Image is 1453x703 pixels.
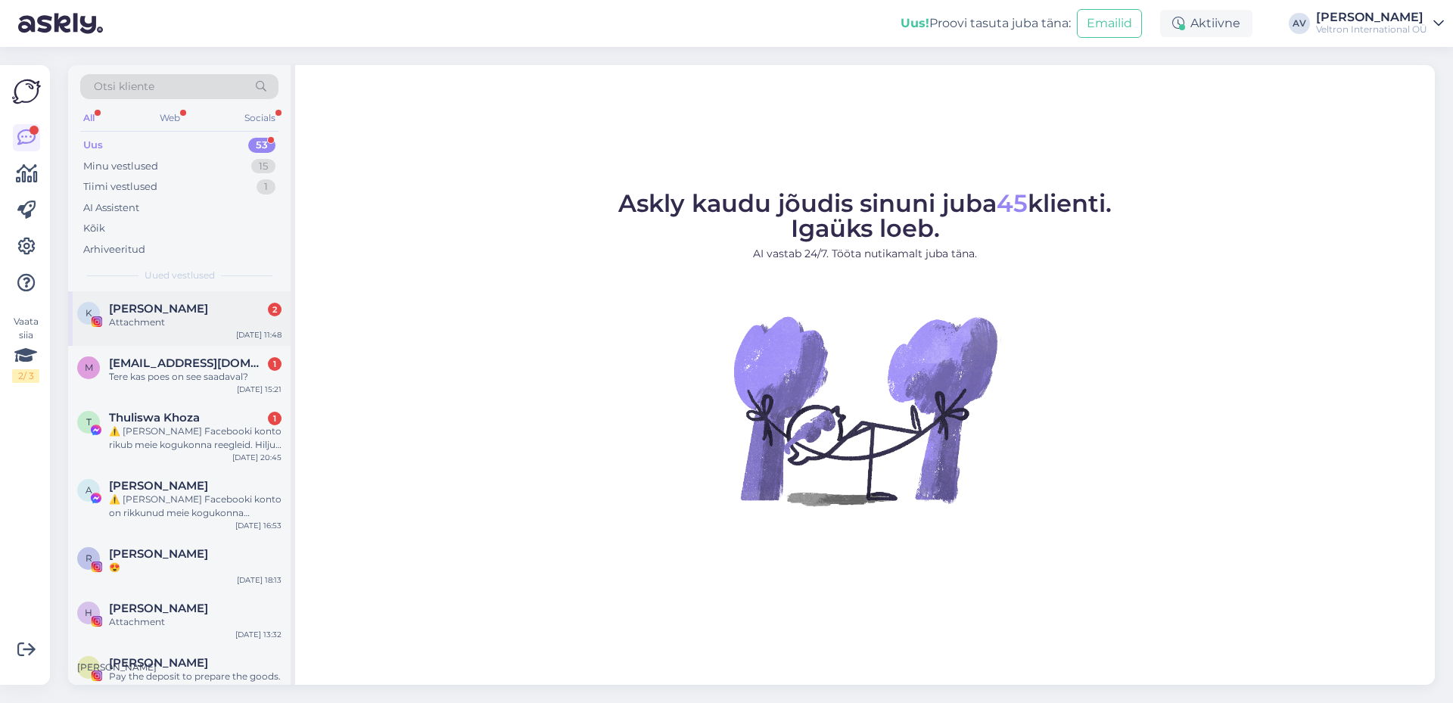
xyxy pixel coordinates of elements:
[109,411,200,425] span: Thuliswa Khoza
[86,416,92,428] span: T
[83,159,158,174] div: Minu vestlused
[109,670,282,697] div: Pay the deposit to prepare the goods. After the goods are ready, please inspect them and confirm ...
[729,274,1001,546] img: No Chat active
[251,159,275,174] div: 15
[94,79,154,95] span: Otsi kliente
[83,201,139,216] div: AI Assistent
[257,179,275,194] div: 1
[237,574,282,586] div: [DATE] 18:13
[157,108,183,128] div: Web
[268,303,282,316] div: 2
[236,329,282,341] div: [DATE] 11:48
[109,602,208,615] span: Hanno Tank
[1316,11,1427,23] div: [PERSON_NAME]
[109,656,208,670] span: 赵歆茜
[86,552,92,564] span: R
[145,269,215,282] span: Uued vestlused
[248,138,275,153] div: 53
[1077,9,1142,38] button: Emailid
[83,138,103,153] div: Uus
[235,629,282,640] div: [DATE] 13:32
[618,188,1112,243] span: Askly kaudu jõudis sinuni juba klienti. Igaüks loeb.
[232,452,282,463] div: [DATE] 20:45
[241,108,278,128] div: Socials
[109,493,282,520] div: ⚠️ [PERSON_NAME] Facebooki konto on rikkunud meie kogukonna standardeid. Meie süsteem on saanud p...
[1160,10,1252,37] div: Aktiivne
[1316,23,1427,36] div: Veltron International OÜ
[235,520,282,531] div: [DATE] 16:53
[997,188,1028,218] span: 45
[12,77,41,106] img: Askly Logo
[80,108,98,128] div: All
[618,246,1112,262] p: AI vastab 24/7. Tööta nutikamalt juba täna.
[83,221,105,236] div: Kõik
[86,307,92,319] span: K
[109,615,282,629] div: Attachment
[83,179,157,194] div: Tiimi vestlused
[109,479,208,493] span: Abraham Fernando
[901,14,1071,33] div: Proovi tasuta juba täna:
[109,316,282,329] div: Attachment
[12,369,39,383] div: 2 / 3
[12,315,39,383] div: Vaata siia
[86,484,92,496] span: A
[901,16,929,30] b: Uus!
[1316,11,1444,36] a: [PERSON_NAME]Veltron International OÜ
[109,356,266,370] span: m.nommilo@gmail.com
[109,547,208,561] span: Rait Kristal
[83,242,145,257] div: Arhiveeritud
[109,425,282,452] div: ⚠️ [PERSON_NAME] Facebooki konto rikub meie kogukonna reegleid. Hiljuti on meie süsteem saanud ka...
[1289,13,1310,34] div: AV
[268,357,282,371] div: 1
[77,661,157,673] span: [PERSON_NAME]
[268,412,282,425] div: 1
[85,362,93,373] span: m
[109,302,208,316] span: Kristin Kerro
[109,561,282,574] div: 😍
[109,370,282,384] div: Tere kas poes on see saadaval?
[237,384,282,395] div: [DATE] 15:21
[85,607,92,618] span: H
